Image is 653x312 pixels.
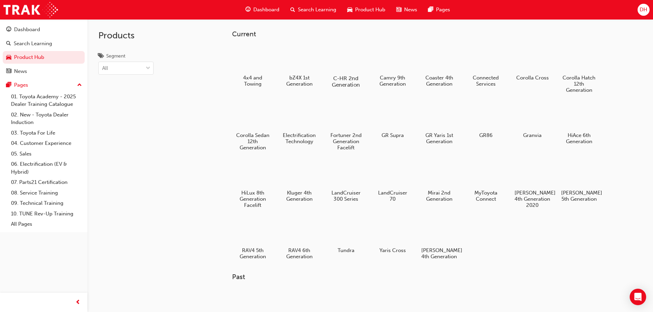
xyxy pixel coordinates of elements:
[375,247,411,253] h5: Yaris Cross
[328,247,364,253] h5: Tundra
[325,159,366,204] a: LandCruiser 300 Series
[14,26,40,34] div: Dashboard
[102,64,108,72] div: All
[75,298,81,307] span: prev-icon
[325,101,366,153] a: Fortuner 2nd Generation Facelift
[3,2,58,17] a: Trak
[14,67,27,75] div: News
[372,101,413,141] a: GR Supra
[558,101,600,147] a: HiAce 6th Generation
[235,132,271,151] h5: Corolla Sedan 12th Generation
[106,53,125,60] div: Segment
[6,54,11,61] span: car-icon
[465,43,506,89] a: Connected Services
[468,190,504,202] h5: MyToyota Connect
[355,6,385,14] span: Product Hub
[640,6,647,14] span: DH
[8,138,85,149] a: 04. Customer Experience
[375,132,411,138] h5: GR Supra
[421,190,457,202] h5: Mirai 2nd Generation
[515,132,551,138] h5: Granvia
[465,159,506,204] a: MyToyota Connect
[8,128,85,138] a: 03. Toyota For Life
[3,65,85,78] a: News
[372,159,413,204] a: LandCruiser 70
[98,53,104,60] span: tags-icon
[468,75,504,87] h5: Connected Services
[3,22,85,79] button: DashboardSearch LearningProduct HubNews
[279,159,320,204] a: Kluger 4th Generation
[232,30,621,38] h3: Current
[232,43,273,89] a: 4x4 and Towing
[638,4,650,16] button: DH
[14,81,28,89] div: Pages
[146,64,150,73] span: down-icon
[232,159,273,211] a: HiLux 8th Generation Facelift
[8,209,85,219] a: 10. TUNE Rev-Up Training
[6,41,11,47] span: search-icon
[281,190,317,202] h5: Kluger 4th Generation
[396,5,401,14] span: news-icon
[8,188,85,198] a: 08. Service Training
[328,132,364,151] h5: Fortuner 2nd Generation Facelift
[298,6,336,14] span: Search Learning
[290,5,295,14] span: search-icon
[468,132,504,138] h5: GR86
[419,101,460,147] a: GR Yaris 1st Generation
[235,247,271,260] h5: RAV4 5th Generation
[465,101,506,141] a: GR86
[421,247,457,260] h5: [PERSON_NAME] 4th Generation
[3,37,85,50] a: Search Learning
[6,82,11,88] span: pages-icon
[391,3,423,17] a: news-iconNews
[232,216,273,262] a: RAV4 5th Generation
[8,110,85,128] a: 02. New - Toyota Dealer Induction
[325,216,366,256] a: Tundra
[279,101,320,147] a: Electrification Technology
[372,216,413,256] a: Yaris Cross
[240,3,285,17] a: guage-iconDashboard
[512,43,553,83] a: Corolla Cross
[328,190,364,202] h5: LandCruiser 300 Series
[325,43,366,89] a: C-HR 2nd Generation
[342,3,391,17] a: car-iconProduct Hub
[8,91,85,110] a: 01. Toyota Academy - 2025 Dealer Training Catalogue
[327,75,365,88] h5: C-HR 2nd Generation
[372,43,413,89] a: Camry 9th Generation
[281,75,317,87] h5: bZ4X 1st Generation
[436,6,450,14] span: Pages
[14,40,52,48] div: Search Learning
[515,190,551,208] h5: [PERSON_NAME] 4th Generation 2020
[6,68,11,75] span: news-icon
[558,43,600,96] a: Corolla Hatch 12th Generation
[561,132,597,145] h5: HiAce 6th Generation
[285,3,342,17] a: search-iconSearch Learning
[561,190,597,202] h5: [PERSON_NAME] 5th Generation
[3,79,85,91] button: Pages
[630,289,646,305] div: Open Intercom Messenger
[8,177,85,188] a: 07. Parts21 Certification
[512,159,553,211] a: [PERSON_NAME] 4th Generation 2020
[253,6,279,14] span: Dashboard
[3,51,85,64] a: Product Hub
[423,3,456,17] a: pages-iconPages
[281,247,317,260] h5: RAV4 6th Generation
[6,27,11,33] span: guage-icon
[232,273,621,281] h3: Past
[245,5,251,14] span: guage-icon
[419,159,460,204] a: Mirai 2nd Generation
[421,132,457,145] h5: GR Yaris 1st Generation
[558,159,600,204] a: [PERSON_NAME] 5th Generation
[8,219,85,229] a: All Pages
[77,81,82,90] span: up-icon
[8,149,85,159] a: 05. Sales
[419,216,460,262] a: [PERSON_NAME] 4th Generation
[515,75,551,81] h5: Corolla Cross
[281,132,317,145] h5: Electrification Technology
[3,23,85,36] a: Dashboard
[512,101,553,141] a: Granvia
[421,75,457,87] h5: Coaster 4th Generation
[8,198,85,209] a: 09. Technical Training
[8,159,85,177] a: 06. Electrification (EV & Hybrid)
